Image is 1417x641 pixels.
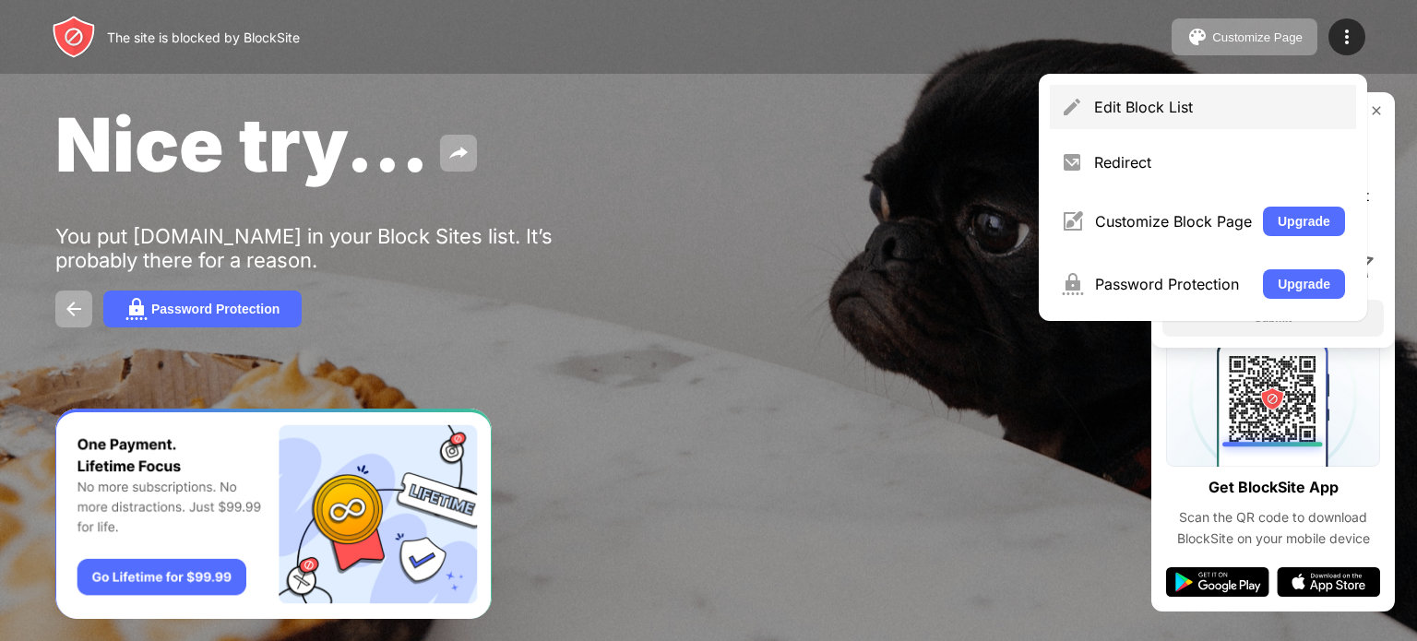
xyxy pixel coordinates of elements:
img: rate-us-close.svg [1369,103,1384,118]
div: Scan the QR code to download BlockSite on your mobile device [1166,507,1380,549]
div: You put [DOMAIN_NAME] in your Block Sites list. It’s probably there for a reason. [55,224,625,272]
span: Nice try... [55,100,429,189]
img: password.svg [125,298,148,320]
div: Password Protection [151,302,280,316]
img: back.svg [63,298,85,320]
img: menu-pencil.svg [1061,96,1083,118]
div: Customize Block Page [1095,212,1252,231]
button: Password Protection [103,291,302,327]
img: menu-customize.svg [1061,210,1084,232]
img: menu-icon.svg [1336,26,1358,48]
div: Edit Block List [1094,98,1345,116]
div: Get BlockSite App [1209,474,1339,501]
div: The site is blocked by BlockSite [107,30,300,45]
img: menu-redirect.svg [1061,151,1083,173]
img: header-logo.svg [52,15,96,59]
img: share.svg [447,142,470,164]
div: Customize Page [1212,30,1303,44]
div: Redirect [1094,153,1345,172]
img: app-store.svg [1277,567,1380,597]
button: Upgrade [1263,207,1345,236]
iframe: Banner [55,409,492,620]
button: Customize Page [1172,18,1317,55]
button: Upgrade [1263,269,1345,299]
div: Password Protection [1095,275,1252,293]
img: pallet.svg [1186,26,1209,48]
img: menu-password.svg [1061,273,1084,295]
img: google-play.svg [1166,567,1269,597]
